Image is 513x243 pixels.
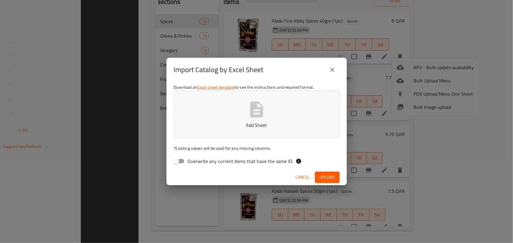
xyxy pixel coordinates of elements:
h2: Import Catalog by Excel Sheet [174,65,264,75]
button: Add Sheet [174,91,340,138]
button: Upload [315,172,340,183]
svg: If the overwrite option isn't selected, then the items that match an existing ID will be ignored ... [296,158,302,164]
p: Existing values will be used for any missing columns. [174,145,340,151]
span: Cancel [296,174,310,181]
button: Cancel [293,172,313,183]
a: Excel sheet template [197,83,235,91]
span: Upload [320,174,335,181]
p: Add Sheet [183,121,330,129]
div: Download an to see the instructions and required format. [166,82,347,169]
span: Overwrite any current items that have the same ID. [188,158,293,165]
button: close [325,63,340,77]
